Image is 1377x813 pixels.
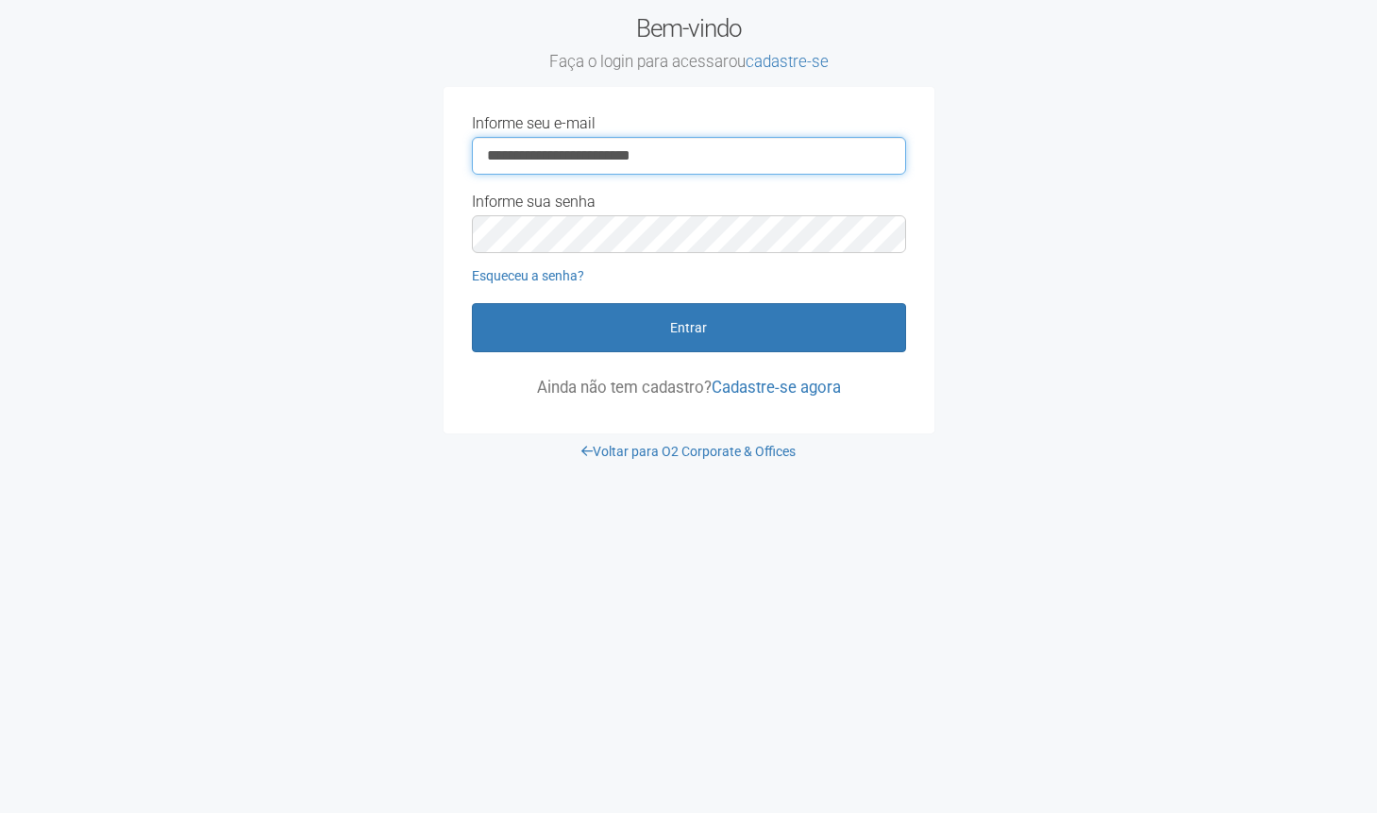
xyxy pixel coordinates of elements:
[444,14,934,73] h2: Bem-vindo
[729,52,829,71] span: ou
[472,194,596,211] label: Informe sua senha
[712,378,841,397] a: Cadastre-se agora
[444,52,934,73] small: Faça o login para acessar
[746,52,829,71] a: cadastre-se
[472,115,596,132] label: Informe seu e-mail
[472,303,906,352] button: Entrar
[472,268,584,283] a: Esqueceu a senha?
[581,444,796,459] a: Voltar para O2 Corporate & Offices
[472,379,906,396] p: Ainda não tem cadastro?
